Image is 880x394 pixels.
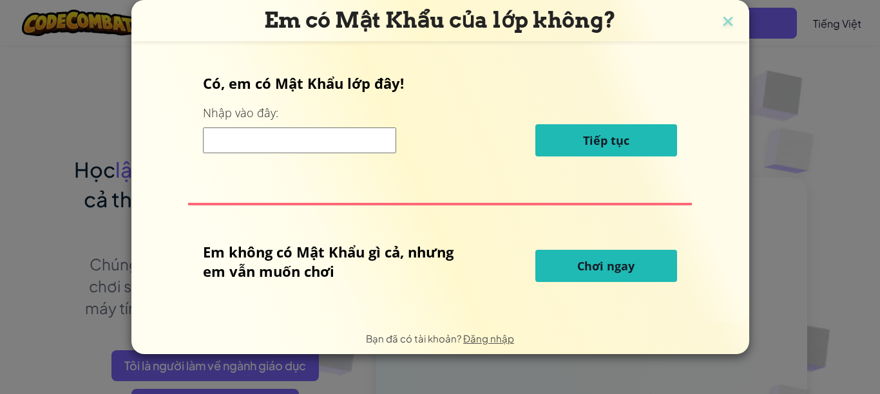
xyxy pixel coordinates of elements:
span: Tiếp tục [583,133,629,148]
button: Tiếp tục [535,124,677,156]
span: Bạn đã có tài khoản? [366,332,463,344]
button: Chơi ngay [535,250,677,282]
span: Chơi ngay [577,258,635,274]
label: Nhập vào đây: [203,105,278,121]
img: close icon [720,13,736,32]
a: Đăng nhập [463,332,514,344]
p: Em không có Mật Khẩu gì cả, nhưng em vẫn muốn chơi [203,242,470,281]
p: Có, em có Mật Khẩu lớp đây! [203,73,676,93]
span: Em có Mật Khẩu của lớp không? [264,7,616,33]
